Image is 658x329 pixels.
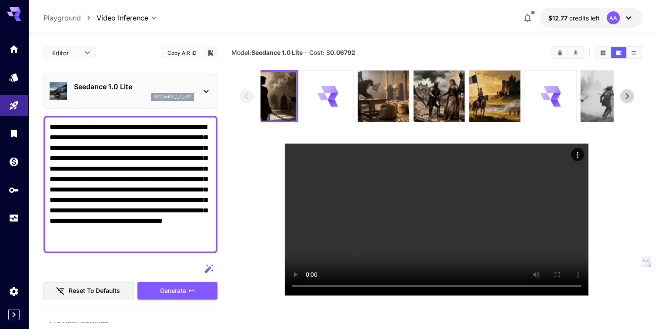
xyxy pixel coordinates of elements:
[52,48,79,57] span: Editor
[330,49,355,56] b: 0.06792
[548,13,600,23] div: $12.77072
[413,70,464,122] img: tj8aEAAAAAElFTkSuQmCC
[137,282,217,300] button: Generate
[9,185,19,195] div: API Keys
[231,49,303,56] span: Model:
[207,47,214,58] button: Add to library
[43,13,97,23] nav: breadcrumb
[305,47,307,58] p: ·
[568,47,583,58] button: Download All
[548,14,569,22] span: $12.77
[571,148,584,161] div: Actions
[9,128,19,139] div: Library
[595,46,642,59] div: Show media in grid viewShow media in video viewShow media in list view
[9,156,19,167] div: Wallet
[309,49,355,56] span: Cost: $
[9,44,19,54] div: Home
[97,13,148,23] span: Video Inference
[357,70,409,122] img: vRAAAAAElFTkSuQmCC
[251,49,303,56] b: Seedance 1.0 Lite
[607,11,620,24] div: AA
[9,213,19,224] div: Usage
[540,8,642,28] button: $12.77072AA
[74,81,194,92] p: Seedance 1.0 Lite
[8,309,20,320] button: Expand sidebar
[160,285,186,296] span: Generate
[9,72,19,83] div: Models
[595,47,611,58] button: Show media in grid view
[50,78,211,104] div: Seedance 1.0 Liteseedance_1_0_lite
[551,46,584,59] div: Clear AllDownload All
[43,13,81,23] a: Playground
[9,100,19,111] div: Playground
[469,70,520,122] img: +K+iaCAAAABklEQVQDAC0TI+d6nQEeAAAAAElFTkSuQmCC
[9,286,19,297] div: Settings
[626,47,641,58] button: Show media in list view
[43,282,134,300] button: Reset to defaults
[154,94,191,100] p: seedance_1_0_lite
[247,72,296,121] img: TQcqhN8sHQAAAABJRU5ErkJggg==
[552,47,568,58] button: Clear All
[569,14,600,22] span: credits left
[611,47,626,58] button: Show media in video view
[162,47,201,59] button: Copy AIR ID
[580,70,631,122] img: LJcZODZXxYAAAAASUVORK5CYII=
